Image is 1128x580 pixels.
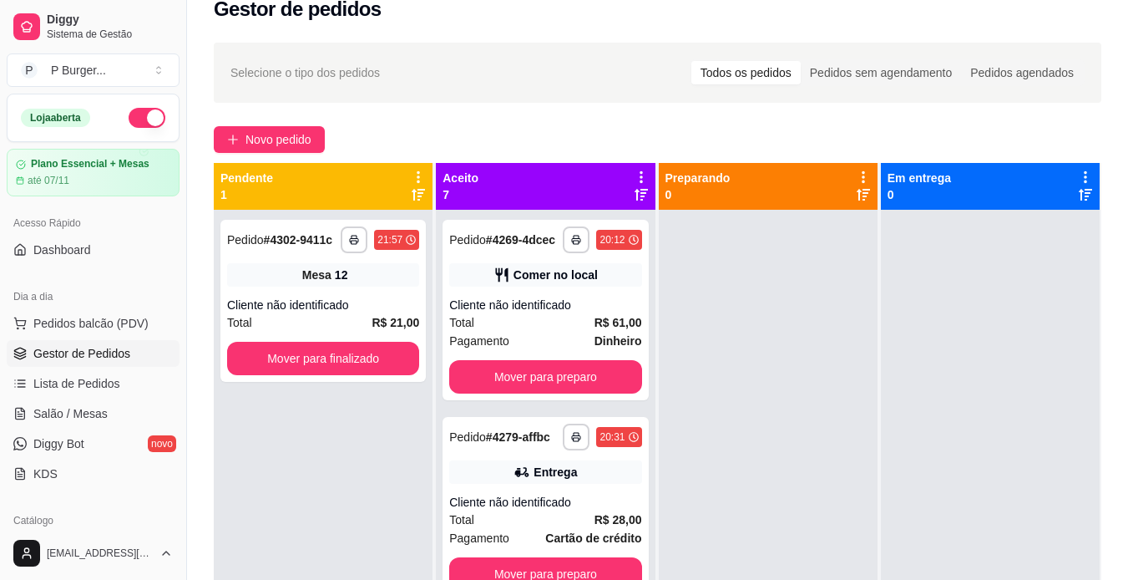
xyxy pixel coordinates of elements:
[7,340,180,367] a: Gestor de Pedidos
[7,400,180,427] a: Salão / Mesas
[227,297,419,313] div: Cliente não identificado
[665,186,731,203] p: 0
[227,233,264,247] span: Pedido
[7,310,180,337] button: Pedidos balcão (PDV)
[599,430,625,444] div: 20:31
[449,332,509,350] span: Pagamento
[47,13,173,28] span: Diggy
[486,233,555,247] strong: # 4269-4dcec
[245,130,311,149] span: Novo pedido
[264,233,333,247] strong: # 4302-9411c
[545,532,641,545] strong: Cartão de crédito
[961,61,1083,84] div: Pedidos agendados
[594,316,642,329] strong: R$ 61,00
[335,267,348,283] div: 12
[7,533,180,573] button: [EMAIL_ADDRESS][DOMAIN_NAME]
[443,186,478,203] p: 7
[801,61,961,84] div: Pedidos sem agendamento
[449,233,486,247] span: Pedido
[47,547,153,560] span: [EMAIL_ADDRESS][DOMAIN_NAME]
[7,7,180,47] a: DiggySistema de Gestão
[449,313,474,332] span: Total
[33,405,108,422] span: Salão / Mesas
[47,28,173,41] span: Sistema de Gestão
[21,62,38,79] span: P
[7,210,180,237] div: Acesso Rápido
[449,430,486,444] span: Pedido
[7,237,180,263] a: Dashboard
[599,233,625,247] div: 20:12
[220,170,273,186] p: Pendente
[449,529,509,547] span: Pagamento
[443,170,478,186] p: Aceito
[372,316,419,329] strong: R$ 21,00
[31,158,149,170] article: Plano Essencial + Mesas
[449,360,641,394] button: Mover para preparo
[21,109,90,127] div: Loja aberta
[33,435,84,452] span: Diggy Bot
[33,345,130,362] span: Gestor de Pedidos
[888,170,951,186] p: Em entrega
[7,460,180,487] a: KDS
[691,61,801,84] div: Todos os pedidos
[7,507,180,534] div: Catálogo
[513,267,598,283] div: Comer no local
[7,283,180,310] div: Dia a dia
[7,53,180,87] button: Select a team
[51,62,106,79] div: P Burger ...
[129,108,165,128] button: Alterar Status
[888,186,951,203] p: 0
[28,174,69,187] article: até 07/11
[449,494,641,511] div: Cliente não identificado
[665,170,731,186] p: Preparando
[302,267,331,283] span: Mesa
[33,375,120,392] span: Lista de Pedidos
[7,149,180,196] a: Plano Essencial + Mesasaté 07/11
[214,126,325,153] button: Novo pedido
[377,233,402,247] div: 21:57
[33,315,149,332] span: Pedidos balcão (PDV)
[230,64,380,82] span: Selecione o tipo dos pedidos
[7,370,180,397] a: Lista de Pedidos
[220,186,273,203] p: 1
[227,313,252,332] span: Total
[227,342,419,375] button: Mover para finalizado
[7,430,180,457] a: Diggy Botnovo
[449,511,474,529] span: Total
[449,297,641,313] div: Cliente não identificado
[486,430,550,444] strong: # 4279-affbc
[33,242,91,258] span: Dashboard
[594,513,642,527] strong: R$ 28,00
[227,134,239,145] span: plus
[594,334,642,348] strong: Dinheiro
[534,464,577,481] div: Entrega
[33,466,58,482] span: KDS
